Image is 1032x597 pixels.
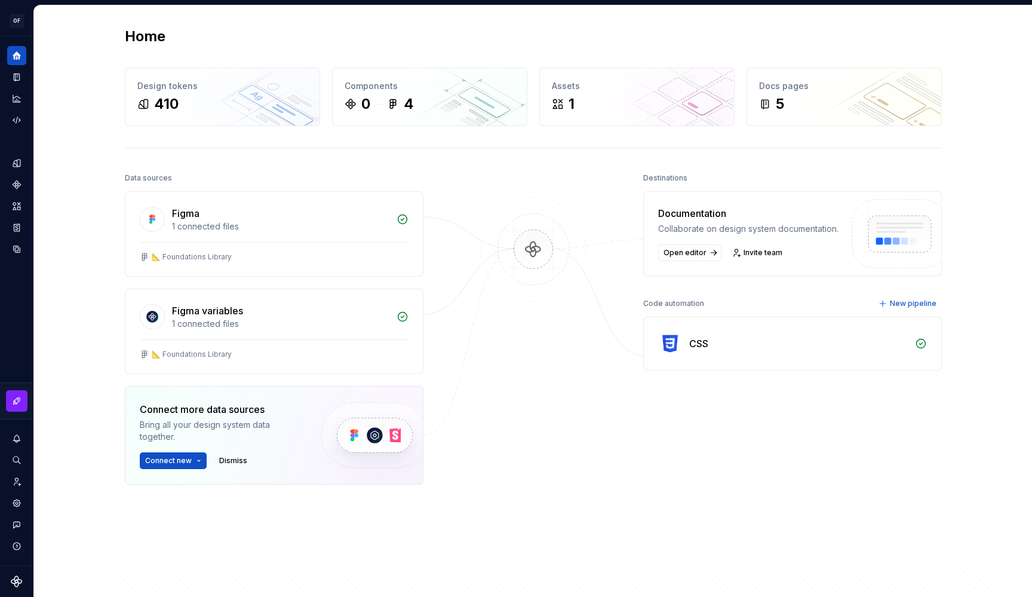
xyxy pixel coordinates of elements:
[214,452,253,469] button: Dismiss
[744,248,782,258] span: Invite team
[7,451,26,470] button: Search ⌘K
[643,295,704,312] div: Code automation
[7,154,26,173] a: Design tokens
[404,94,414,114] div: 4
[689,336,708,351] div: CSS
[172,304,243,318] div: Figma variables
[10,14,24,28] div: OF
[7,240,26,259] a: Data sources
[152,350,232,359] div: 📐 Foundations Library
[747,68,942,126] a: Docs pages5
[875,295,942,312] button: New pipeline
[361,94,370,114] div: 0
[140,402,301,417] div: Connect more data sources
[345,80,515,92] div: Components
[2,8,31,33] button: OF
[7,68,26,87] a: Documentation
[154,94,179,114] div: 410
[729,244,788,261] a: Invite team
[7,197,26,216] a: Assets
[539,68,735,126] a: Assets1
[125,170,172,186] div: Data sources
[7,472,26,491] a: Invite team
[172,206,199,221] div: Figma
[7,218,26,237] a: Storybook stories
[219,456,247,466] span: Dismiss
[145,456,192,466] span: Connect new
[658,223,838,235] div: Collaborate on design system documentation.
[140,452,207,469] button: Connect new
[890,299,936,308] span: New pipeline
[569,94,575,114] div: 1
[11,575,23,587] svg: Supernova Logo
[172,318,389,330] div: 1 connected files
[125,68,320,126] a: Design tokens410
[658,206,838,221] div: Documentation
[125,27,165,46] h2: Home
[140,419,301,443] div: Bring all your design system data together.
[332,68,527,126] a: Components04
[664,248,707,258] span: Open editor
[125,191,423,277] a: Figma1 connected files📐 Foundations Library
[7,175,26,194] a: Components
[7,515,26,534] button: Contact support
[137,80,308,92] div: Design tokens
[643,170,687,186] div: Destinations
[759,80,929,92] div: Docs pages
[172,221,389,232] div: 1 connected files
[152,252,232,262] div: 📐 Foundations Library
[125,289,423,374] a: Figma variables1 connected files📐 Foundations Library
[7,494,26,513] a: Settings
[7,89,26,108] a: Analytics
[552,80,722,92] div: Assets
[7,46,26,65] a: Home
[7,111,26,130] a: Code automation
[7,429,26,448] button: Notifications
[776,94,784,114] div: 5
[658,244,721,261] a: Open editor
